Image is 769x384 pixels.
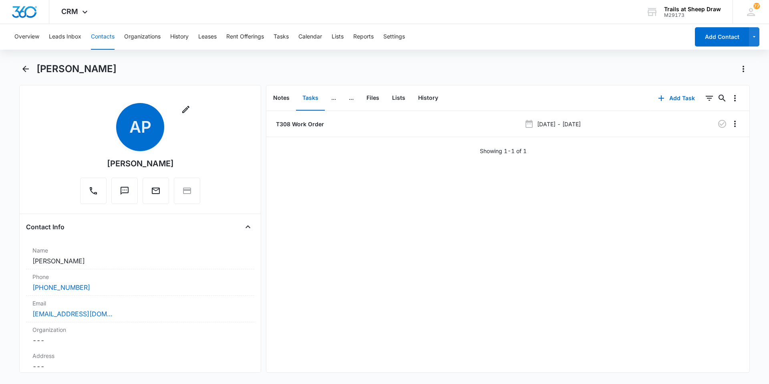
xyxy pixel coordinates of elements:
[143,190,169,197] a: Email
[716,92,729,105] button: Search...
[386,86,412,111] button: Lists
[170,24,189,50] button: History
[49,24,81,50] button: Leads Inbox
[32,362,248,371] dd: ---
[650,89,703,108] button: Add Task
[296,86,325,111] button: Tasks
[267,86,296,111] button: Notes
[111,178,138,204] button: Text
[91,24,115,50] button: Contacts
[124,24,161,50] button: Organizations
[274,120,324,128] a: T308 Work Order
[80,178,107,204] button: Call
[753,3,760,9] span: 77
[32,273,248,281] label: Phone
[36,63,117,75] h1: [PERSON_NAME]
[32,299,248,307] label: Email
[325,86,342,111] button: ...
[226,24,264,50] button: Rent Offerings
[26,269,254,296] div: Phone[PHONE_NUMBER]
[737,63,750,75] button: Actions
[143,178,169,204] button: Email
[26,296,254,322] div: Email[EMAIL_ADDRESS][DOMAIN_NAME]
[353,24,374,50] button: Reports
[695,27,749,46] button: Add Contact
[412,86,445,111] button: History
[242,220,254,233] button: Close
[32,325,248,334] label: Organization
[26,348,254,375] div: Address---
[703,92,716,105] button: Filters
[383,24,405,50] button: Settings
[116,103,164,151] span: AP
[61,7,78,16] span: CRM
[32,309,113,319] a: [EMAIL_ADDRESS][DOMAIN_NAME]
[26,222,64,232] h4: Contact Info
[19,63,32,75] button: Back
[480,147,527,155] p: Showing 1-1 of 1
[107,158,174,170] div: [PERSON_NAME]
[664,6,721,12] div: account name
[32,335,248,345] dd: ---
[32,246,248,255] label: Name
[32,283,90,292] a: [PHONE_NUMBER]
[80,190,107,197] a: Call
[664,12,721,18] div: account id
[14,24,39,50] button: Overview
[111,190,138,197] a: Text
[274,24,289,50] button: Tasks
[26,243,254,269] div: Name[PERSON_NAME]
[332,24,344,50] button: Lists
[537,120,581,128] p: [DATE] - [DATE]
[198,24,217,50] button: Leases
[729,117,741,130] button: Overflow Menu
[729,92,741,105] button: Overflow Menu
[32,256,248,266] dd: [PERSON_NAME]
[342,86,360,111] button: ...
[753,3,760,9] div: notifications count
[32,352,248,360] label: Address
[26,322,254,348] div: Organization---
[360,86,386,111] button: Files
[298,24,322,50] button: Calendar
